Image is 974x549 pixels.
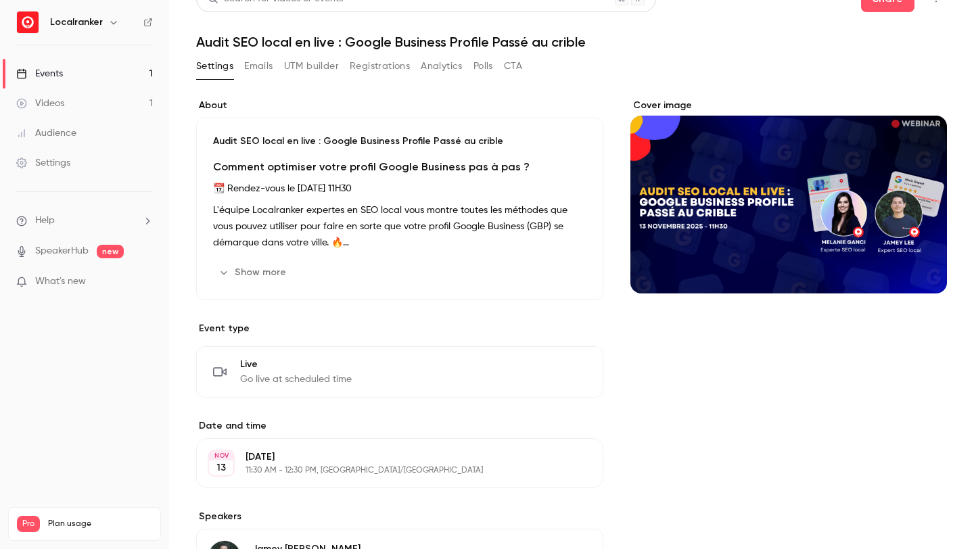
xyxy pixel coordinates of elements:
[196,510,603,523] label: Speakers
[35,214,55,228] span: Help
[196,34,947,50] h1: Audit SEO local en live : Google Business Profile Passé au crible
[16,126,76,140] div: Audience
[48,519,152,529] span: Plan usage
[630,99,947,293] section: Cover image
[209,451,233,460] div: NOV
[213,159,586,175] h3: Comment optimiser votre profil Google Business pas à pas ?
[35,274,86,289] span: What's new
[17,11,39,33] img: Localranker
[246,450,532,464] p: [DATE]
[17,516,40,532] span: Pro
[16,214,153,228] li: help-dropdown-opener
[213,135,586,148] p: Audit SEO local en live : Google Business Profile Passé au crible
[216,461,226,475] p: 13
[16,97,64,110] div: Videos
[50,16,103,29] h6: Localranker
[196,419,603,433] label: Date and time
[246,465,532,476] p: 11:30 AM - 12:30 PM, [GEOGRAPHIC_DATA]/[GEOGRAPHIC_DATA]
[244,55,273,77] button: Emails
[16,156,70,170] div: Settings
[240,373,352,386] span: Go live at scheduled time
[504,55,522,77] button: CTA
[473,55,493,77] button: Polls
[196,322,603,335] p: Event type
[196,99,603,112] label: About
[630,99,947,112] label: Cover image
[213,181,586,197] p: 📆 Rendez-vous le [DATE] 11H30
[16,67,63,80] div: Events
[213,262,294,283] button: Show more
[421,55,463,77] button: Analytics
[196,55,233,77] button: Settings
[35,244,89,258] a: SpeakerHub
[213,202,586,251] p: L'équipe Localranker expertes en SEO local vous montre toutes les méthodes que vous pouvez utilis...
[97,245,124,258] span: new
[284,55,339,77] button: UTM builder
[240,358,352,371] span: Live
[350,55,410,77] button: Registrations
